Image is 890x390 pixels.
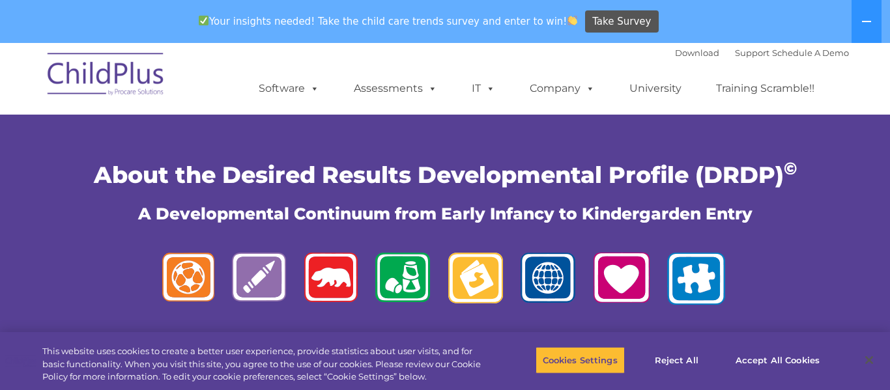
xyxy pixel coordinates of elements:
div: This website uses cookies to create a better user experience, provide statistics about user visit... [42,345,489,383]
a: University [616,76,695,102]
img: ChildPlus by Procare Solutions [41,44,171,109]
sup: © [784,158,797,179]
button: Accept All Cookies [728,346,827,374]
a: Assessments [341,76,450,102]
a: Company [517,76,608,102]
span: Your insights needed! Take the child care trends survey and enter to win! [193,8,583,34]
span: Take Survey [592,10,651,33]
span: About the Desired Results Developmental Profile (DRDP) [94,161,797,189]
img: 👏 [567,16,577,25]
a: Schedule A Demo [772,48,849,58]
img: ✅ [199,16,208,25]
img: logos [152,245,738,318]
a: Support [735,48,769,58]
a: Software [246,76,332,102]
a: IT [459,76,508,102]
a: Take Survey [585,10,659,33]
span: A Developmental Continuum from Early Infancy to Kindergarden Entry [138,204,753,223]
button: Close [855,346,883,374]
font: | [675,48,849,58]
a: Training Scramble!! [703,76,827,102]
a: Download [675,48,719,58]
button: Reject All [636,346,717,374]
button: Cookies Settings [536,346,625,374]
